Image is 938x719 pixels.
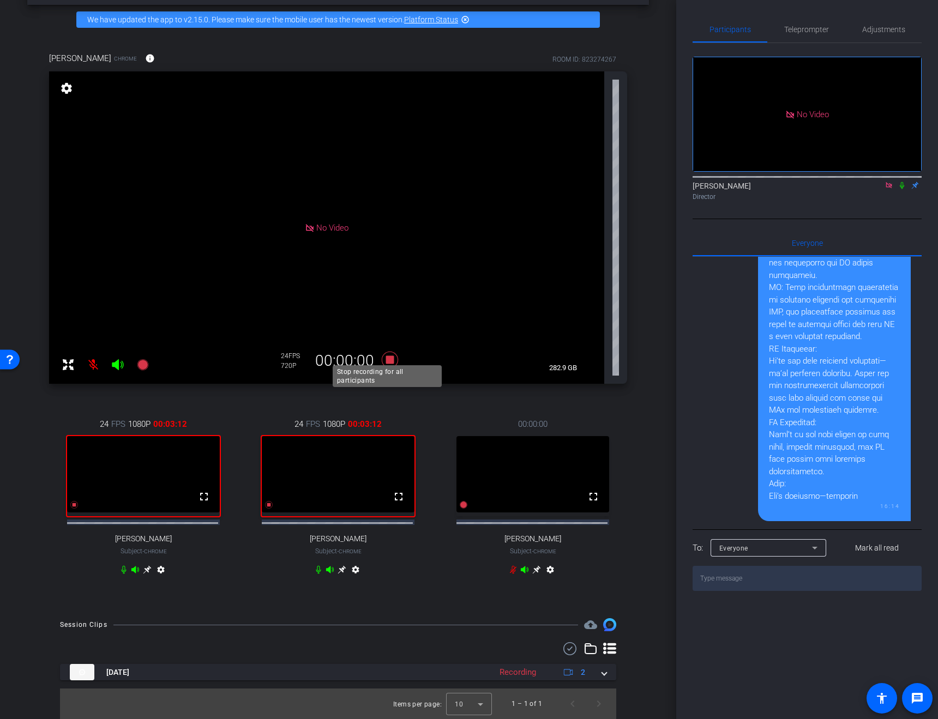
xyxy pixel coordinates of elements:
span: Chrome [114,55,137,63]
span: Mark all read [855,542,899,554]
div: 720P [281,361,308,370]
div: ROOM ID: 823274267 [552,55,616,64]
span: [PERSON_NAME] [504,534,561,543]
span: 00:03:12 [348,418,382,430]
mat-icon: settings [59,82,74,95]
img: thumb-nail [70,664,94,680]
mat-icon: fullscreen [197,490,211,503]
div: 00:00:00 [308,352,381,370]
a: Platform Status [404,15,458,24]
mat-icon: fullscreen [587,490,600,503]
mat-expansion-panel-header: thumb-nail[DATE]Recording2 [60,664,616,680]
span: [DATE] [106,667,129,678]
mat-icon: settings [349,565,362,578]
span: 24 [100,418,109,430]
span: Destinations for your clips [584,618,597,631]
span: 00:03:12 [153,418,187,430]
div: 16:14 [769,502,900,510]
span: 24 [294,418,303,430]
mat-icon: info [145,53,155,63]
span: Everyone [792,239,823,247]
div: 1 – 1 of 1 [512,698,542,709]
button: Next page [586,691,612,717]
span: - [532,547,533,555]
div: Items per page: [393,699,442,710]
span: 1080P [323,418,345,430]
mat-icon: accessibility [875,692,888,705]
div: To: [693,542,703,554]
span: Adjustments [862,26,905,33]
span: Participants [709,26,751,33]
span: Subject [510,546,556,556]
span: No Video [316,222,348,232]
img: Session clips [603,618,616,631]
div: We have updated the app to v2.15.0. Please make sure the mobile user has the newest version. [76,11,600,28]
span: Chrome [339,548,362,554]
span: Chrome [533,548,556,554]
button: Mark all read [833,538,922,558]
div: Recording [494,666,542,679]
mat-icon: settings [544,565,557,578]
span: 00:00:00 [518,418,548,430]
span: 2 [581,667,585,678]
mat-icon: highlight_off [461,15,470,24]
div: 24 [281,352,308,360]
span: FPS [288,352,300,360]
span: - [142,547,144,555]
span: 1080P [128,418,151,430]
span: [PERSON_NAME] [310,534,366,543]
mat-icon: fullscreen [392,490,405,503]
div: [PERSON_NAME] [693,180,922,202]
span: [PERSON_NAME] [49,52,111,64]
button: Previous page [560,691,586,717]
span: FPS [111,418,125,430]
mat-icon: message [911,692,924,705]
span: Subject [315,546,362,556]
span: FPS [306,418,320,430]
div: Session Clips [60,619,107,630]
span: Subject [121,546,167,556]
mat-icon: cloud_upload [584,618,597,631]
span: - [337,547,339,555]
span: Everyone [719,545,748,552]
span: Chrome [144,548,167,554]
span: Teleprompter [784,26,829,33]
span: [PERSON_NAME] [115,534,172,543]
div: Stop recording for all participants [333,365,442,387]
span: 282.9 GB [545,361,581,374]
mat-icon: settings [154,565,167,578]
span: No Video [797,109,829,119]
div: Director [693,192,922,202]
